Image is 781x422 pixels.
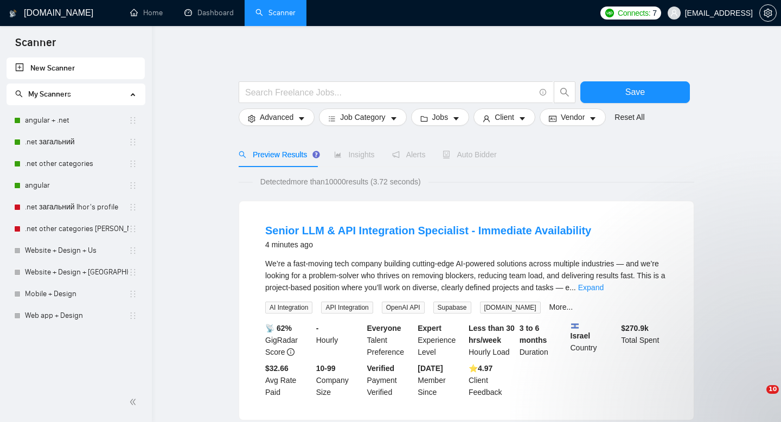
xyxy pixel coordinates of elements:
span: holder [129,203,137,212]
span: ... [569,283,576,292]
b: $32.66 [265,364,289,373]
button: Save [580,81,690,103]
li: Web app + Design [7,305,145,327]
li: Website + Design + Us [7,240,145,261]
span: caret-down [589,114,597,123]
b: Expert [418,324,441,333]
a: Website + Design + [GEOGRAPHIC_DATA]+[GEOGRAPHIC_DATA] [25,261,129,283]
button: settingAdvancedcaret-down [239,108,315,126]
span: bars [328,114,336,123]
button: idcardVendorcaret-down [540,108,606,126]
div: Duration [517,322,568,358]
a: Expand [578,283,604,292]
span: Supabase [433,302,471,314]
span: setting [760,9,776,17]
span: holder [129,138,137,146]
span: Advanced [260,111,293,123]
div: Hourly [314,322,365,358]
span: area-chart [334,151,342,158]
a: homeHome [130,8,163,17]
span: holder [129,225,137,233]
span: holder [129,246,137,255]
span: setting [248,114,255,123]
div: Payment Verified [365,362,416,398]
span: idcard [549,114,556,123]
span: folder [420,114,428,123]
div: Member Since [415,362,466,398]
div: Country [568,322,619,358]
a: Senior LLM & API Integration Specialist - Immediate Availability [265,225,591,236]
li: New Scanner [7,57,145,79]
div: GigRadar Score [263,322,314,358]
b: 📡 62% [265,324,292,333]
span: holder [129,311,137,320]
span: holder [129,290,137,298]
button: search [554,81,575,103]
b: ⭐️ 4.97 [469,364,492,373]
span: caret-down [298,114,305,123]
b: 10-99 [316,364,336,373]
b: 3 to 6 months [520,324,547,344]
button: barsJob Categorycaret-down [319,108,406,126]
span: [DOMAIN_NAME] [480,302,541,314]
div: Client Feedback [466,362,517,398]
a: Web app + Design [25,305,129,327]
span: Detected more than 10000 results (3.72 seconds) [253,176,428,188]
a: .net загальний [25,131,129,153]
span: holder [129,268,137,277]
span: Vendor [561,111,585,123]
div: Experience Level [415,322,466,358]
a: searchScanner [255,8,296,17]
div: Tooltip anchor [311,150,321,159]
span: holder [129,159,137,168]
span: OpenAI API [382,302,425,314]
a: .net other categories [25,153,129,175]
span: Scanner [7,35,65,57]
span: 7 [652,7,657,19]
span: search [239,151,246,158]
li: Mobile + Design [7,283,145,305]
li: angular [7,175,145,196]
div: Hourly Load [466,322,517,358]
span: My Scanners [15,89,71,99]
span: Auto Bidder [443,150,496,159]
li: angular + .net [7,110,145,131]
li: .net загальний [7,131,145,153]
div: Talent Preference [365,322,416,358]
span: double-left [129,397,140,407]
img: logo [9,5,17,22]
span: user [483,114,490,123]
a: Mobile + Design [25,283,129,305]
span: holder [129,116,137,125]
a: .net other categories [PERSON_NAME]'s profile [25,218,129,240]
a: dashboardDashboard [184,8,234,17]
img: upwork-logo.png [605,9,614,17]
a: .net загальний Ihor's profile [25,196,129,218]
li: .net other categories Ihor's profile [7,218,145,240]
span: notification [392,151,400,158]
b: [DATE] [418,364,443,373]
a: More... [549,303,573,311]
li: Website + Design + Europe+Asia [7,261,145,283]
span: Alerts [392,150,426,159]
span: Save [625,85,645,99]
span: info-circle [540,89,547,96]
span: API Integration [321,302,373,314]
a: Reset All [614,111,644,123]
span: 10 [766,385,779,394]
span: Client [495,111,514,123]
span: Connects: [618,7,650,19]
span: info-circle [287,348,295,356]
span: AI Integration [265,302,312,314]
a: angular + .net [25,110,129,131]
span: user [670,9,678,17]
span: holder [129,181,137,190]
b: Less than 30 hrs/week [469,324,515,344]
b: - [316,324,319,333]
span: My Scanners [28,89,71,99]
span: caret-down [390,114,398,123]
span: Job Category [340,111,385,123]
span: Preview Results [239,150,317,159]
a: setting [759,9,777,17]
b: Verified [367,364,395,373]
